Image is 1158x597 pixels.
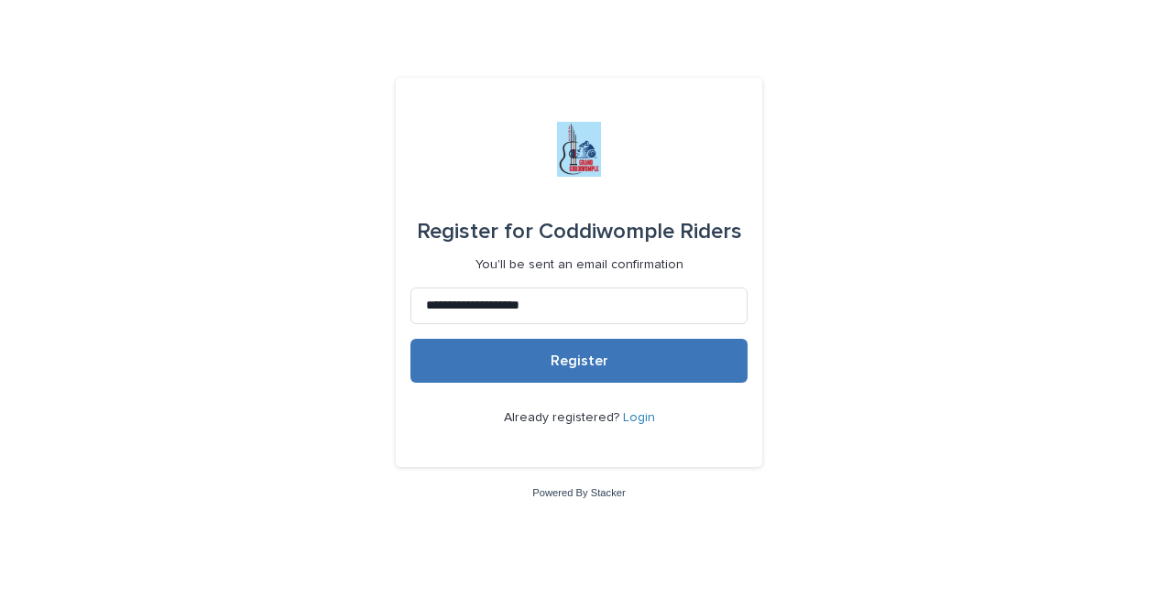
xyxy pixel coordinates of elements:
div: Coddiwomple Riders [417,206,742,257]
button: Register [410,339,748,383]
img: jxsLJbdS1eYBI7rVAS4p [557,122,601,177]
a: Login [623,411,655,424]
a: Powered By Stacker [532,487,625,498]
span: Register for [417,221,533,243]
span: Already registered? [504,411,623,424]
span: Register [551,353,608,368]
p: You'll be sent an email confirmation [475,257,683,273]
